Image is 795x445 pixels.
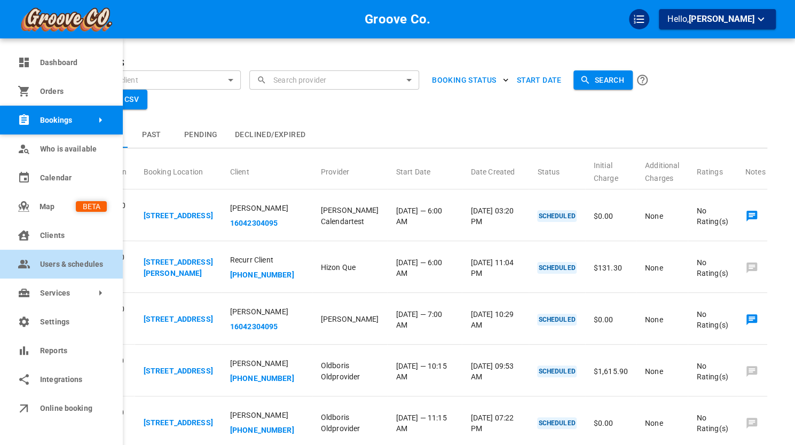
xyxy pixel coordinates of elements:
[230,410,304,420] span: [PERSON_NAME]
[40,230,107,241] span: Clients
[387,150,462,189] th: Start Date
[688,150,736,189] th: Ratings
[223,73,238,88] button: Open
[40,259,107,270] span: Users & schedules
[40,115,50,126] span: Bookings
[321,205,379,227] p: [PERSON_NAME] Calendartest
[40,86,107,97] span: Orders
[667,13,767,26] p: Hello,
[594,419,613,427] span: $0.00
[144,314,213,325] p: [STREET_ADDRESS]
[230,203,304,213] span: [PERSON_NAME]
[230,218,304,229] p: 16042304095
[387,192,462,241] td: [DATE] — 6:00 AM
[321,262,379,273] p: Hizon Que
[537,210,576,222] p: SCHEDULED
[365,9,430,29] h6: Groove Co.
[633,70,652,90] button: Click the Search button to submit your search. All name/email searches are CASE SENSITIVE. To sea...
[594,315,613,324] span: $0.00
[92,70,233,89] input: Search client
[585,150,636,189] th: Initial Charge
[688,347,736,396] td: No Rating(s)
[226,122,314,148] button: Declined/Expired
[594,264,622,272] span: $131.30
[321,360,379,383] p: Oldboris Oldprovider
[321,412,379,434] p: Oldboris Oldprovider
[636,192,688,241] td: None
[40,57,107,68] span: Dashboard
[629,9,649,29] div: QuickStart Guide
[462,347,529,396] td: [DATE] 09:53 AM
[230,255,304,265] span: Recurr Client
[462,192,529,241] td: [DATE] 03:20 PM
[428,70,513,90] button: BOOKING STATUS
[144,210,213,221] p: [STREET_ADDRESS]
[659,9,776,29] button: Hello,[PERSON_NAME]
[144,257,213,279] p: [STREET_ADDRESS][PERSON_NAME]
[230,269,304,281] p: [PHONE_NUMBER]
[636,243,688,293] td: None
[40,403,107,414] span: Online booking
[594,367,628,376] span: $1,615.90
[462,150,529,189] th: Date Created
[135,150,222,189] th: Booking Location
[688,295,736,345] td: No Rating(s)
[222,150,312,189] th: Client
[40,201,76,212] span: Map
[636,150,688,189] th: Additional Charges
[230,425,304,436] p: [PHONE_NUMBER]
[128,122,176,148] button: Past
[40,345,107,356] span: Reports
[462,295,529,345] td: [DATE] 10:29 AM
[513,70,566,90] button: Start Date
[688,192,736,241] td: No Rating(s)
[387,243,462,293] td: [DATE] — 6:00 AM
[144,365,213,377] p: [STREET_ADDRESS]
[40,288,50,299] span: Services
[271,70,412,89] input: Search provider
[144,417,213,428] p: [STREET_ADDRESS]
[387,295,462,345] td: [DATE] — 7:00 AM
[636,347,688,396] td: None
[537,314,576,325] p: SCHEDULED
[636,295,688,345] td: None
[40,316,107,328] span: Settings
[537,365,576,377] p: SCHEDULED
[689,14,754,24] span: [PERSON_NAME]
[321,314,379,325] p: [PERSON_NAME]
[537,417,576,429] p: SCHEDULED
[688,243,736,293] td: No Rating(s)
[537,262,576,274] p: SCHEDULED
[462,243,529,293] td: [DATE] 11:04 PM
[529,150,585,189] th: Status
[402,73,416,88] button: Open
[387,347,462,396] td: [DATE] — 10:15 AM
[176,122,226,148] button: Pending
[573,70,633,90] button: Search
[230,306,304,317] span: [PERSON_NAME]
[19,6,113,33] img: company-logo
[230,321,304,332] p: 16042304095
[230,373,304,384] p: [PHONE_NUMBER]
[230,358,304,369] span: [PERSON_NAME]
[312,150,388,189] th: Provider
[40,172,107,184] span: Calendar
[40,144,107,155] span: Who is available
[737,150,780,189] th: Notes
[76,201,107,212] span: BETA
[594,212,613,220] span: $0.00
[40,374,107,385] span: Integrations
